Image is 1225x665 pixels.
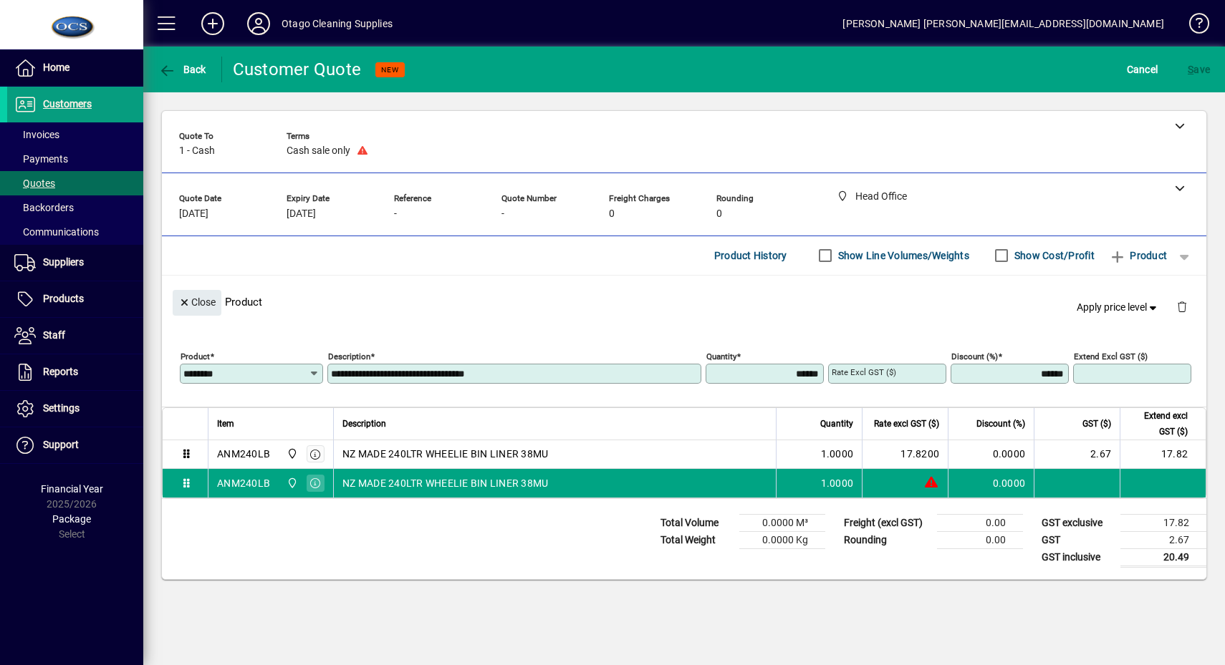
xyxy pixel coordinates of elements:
td: 0.0000 M³ [739,514,825,531]
app-page-header-button: Delete [1165,300,1199,313]
span: 0 [716,208,722,220]
div: Product [162,276,1206,328]
span: 1 - Cash [179,145,215,157]
a: Suppliers [7,245,143,281]
td: 2.67 [1034,440,1120,469]
span: Communications [14,226,99,238]
span: Close [178,291,216,314]
td: 0.0000 Kg [739,531,825,548]
button: Apply price level [1071,294,1166,320]
a: Settings [7,391,143,427]
button: Close [173,290,221,316]
span: NEW [381,65,399,74]
span: Suppliers [43,256,84,268]
span: Package [52,513,91,525]
span: Back [158,64,206,75]
button: Product [1102,243,1174,268]
span: Settings [43,402,80,414]
a: Backorders [7,195,143,220]
mat-label: Description [328,351,370,361]
a: Communications [7,220,143,244]
mat-label: Extend excl GST ($) [1074,351,1148,361]
div: ANM240LB [217,447,270,461]
span: Staff [43,329,65,341]
a: Staff [7,318,143,354]
span: [DATE] [179,208,208,220]
a: Invoices [7,122,143,147]
span: Payments [14,153,68,165]
td: 2.67 [1120,531,1206,548]
label: Show Cost/Profit [1012,248,1095,263]
span: Cancel [1127,58,1158,81]
span: 1.0000 [821,447,854,461]
div: Otago Cleaning Supplies [282,12,393,35]
a: Home [7,50,143,86]
span: 1.0000 [821,476,854,490]
span: Financial Year [41,483,103,495]
button: Back [155,57,210,82]
span: Description [342,416,386,432]
app-page-header-button: Back [143,57,222,82]
a: Knowledge Base [1178,3,1207,49]
td: 17.82 [1120,514,1206,531]
td: GST [1034,531,1120,548]
div: 17.8200 [871,447,939,461]
span: NZ MADE 240LTR WHEELIE BIN LINER 38MU [342,447,548,461]
span: GST ($) [1082,416,1111,432]
button: Cancel [1123,57,1162,82]
span: NZ MADE 240LTR WHEELIE BIN LINER 38MU [342,476,548,490]
span: Reports [43,366,78,377]
app-page-header-button: Close [169,296,225,309]
span: ave [1188,58,1210,81]
span: Extend excl GST ($) [1129,408,1188,440]
span: 0 [609,208,615,220]
span: Head Office [283,446,299,462]
td: 0.0000 [948,440,1034,469]
div: Customer Quote [233,58,362,81]
span: Customers [43,98,92,110]
a: Payments [7,147,143,171]
td: 0.0000 [948,469,1034,497]
td: Rounding [837,531,937,548]
span: Quotes [14,178,55,189]
td: GST exclusive [1034,514,1120,531]
mat-label: Product [181,351,210,361]
mat-label: Rate excl GST ($) [832,367,896,377]
td: 0.00 [937,531,1023,548]
span: Apply price level [1077,300,1160,315]
td: 0.00 [937,514,1023,531]
a: Reports [7,354,143,390]
a: Quotes [7,171,143,195]
mat-label: Discount (%) [951,351,998,361]
label: Show Line Volumes/Weights [835,248,969,263]
button: Product History [708,243,793,268]
span: - [394,208,397,220]
span: Support [43,439,79,450]
span: Product [1109,244,1167,267]
span: Quantity [820,416,853,432]
div: [PERSON_NAME] [PERSON_NAME][EMAIL_ADDRESS][DOMAIN_NAME] [842,12,1164,35]
span: Item [217,416,234,432]
span: Rate excl GST ($) [874,416,939,432]
span: Backorders [14,202,74,213]
span: [DATE] [287,208,316,220]
td: 17.82 [1120,440,1206,469]
span: Products [43,293,84,304]
a: Support [7,427,143,463]
td: GST inclusive [1034,548,1120,566]
div: ANM240LB [217,476,270,490]
button: Delete [1165,290,1199,324]
span: Invoices [14,129,59,140]
span: Product History [714,244,787,267]
span: Home [43,62,69,73]
mat-label: Quantity [706,351,736,361]
button: Add [190,11,236,37]
button: Save [1184,57,1214,82]
td: Total Weight [653,531,739,548]
button: Profile [236,11,282,37]
span: Discount (%) [976,416,1025,432]
a: Products [7,281,143,317]
span: S [1188,64,1193,75]
span: - [501,208,504,220]
span: Cash sale only [287,145,350,157]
